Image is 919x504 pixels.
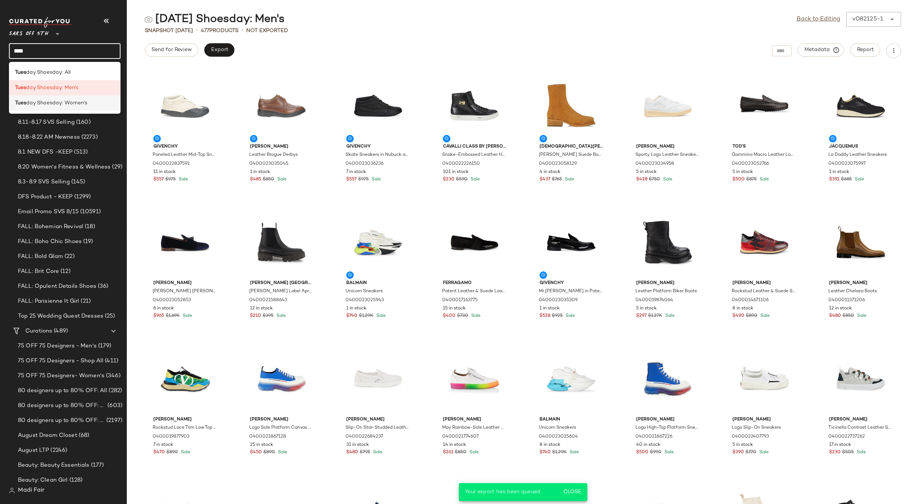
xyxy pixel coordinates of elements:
[842,449,854,456] span: $505
[829,176,840,183] span: $391
[110,163,122,171] span: (29)
[540,280,603,287] span: Givenchy
[732,442,753,448] span: 5 in stock
[246,27,288,35] span: Not Exported
[540,449,551,456] span: $740
[346,434,383,440] span: 0400022684237
[443,416,506,423] span: [PERSON_NAME]
[437,344,512,413] img: 0400021774607_WHITEMULTI
[90,461,104,470] span: (177)
[276,177,287,182] span: Sale
[177,177,188,182] span: Sale
[758,177,769,182] span: Sale
[540,169,560,176] span: 4 in stock
[552,176,562,183] span: $765
[249,161,288,167] span: 0400023035045
[82,237,93,246] span: (19)
[18,178,70,186] span: 8.3-8.9 SVS Selling
[249,297,287,304] span: 0400021588643
[829,449,841,456] span: $230
[732,416,796,423] span: [PERSON_NAME]
[103,312,115,321] span: (25)
[443,313,456,319] span: $400
[18,372,104,380] span: 75 OFF 75 Designers- Women's
[18,193,73,201] span: DFS Product - KEEP
[443,442,466,448] span: 14 in stock
[153,161,190,167] span: 0400022837591
[18,237,82,246] span: FALL: Boho Chic Shoes
[630,71,706,141] img: 0400023034958
[829,416,893,423] span: [PERSON_NAME]
[244,344,319,413] img: 0400021867128
[105,416,122,425] span: (2197)
[635,152,699,158] span: Sporty Logo Leather Sneakers
[850,43,880,57] button: Report
[346,280,410,287] span: Balmain
[732,161,769,167] span: 0400023052766
[443,176,454,183] span: $230
[59,267,71,276] span: (12)
[201,28,209,34] span: 477
[540,176,550,183] span: $437
[15,99,26,107] b: Tues
[18,148,72,157] span: 8.1 NEW DFS -KEEP
[250,416,313,423] span: [PERSON_NAME]
[829,280,893,287] span: [PERSON_NAME]
[372,450,382,455] span: Sale
[540,416,603,423] span: Balmain
[244,208,319,277] img: 0400021588643
[375,314,386,318] span: Sale
[664,314,675,318] span: Sale
[346,313,357,319] span: $740
[26,99,87,107] span: day Shoesday: Women's
[804,47,838,53] span: Metadata
[442,434,479,440] span: 0400021774607
[153,313,164,319] span: $965
[153,169,176,176] span: 11 in stock
[244,71,319,141] img: 0400023035045_DARKBROWN
[196,26,198,35] span: •
[153,442,173,448] span: 7 in stock
[539,297,578,304] span: 0400023035309
[15,69,26,76] b: Tues
[106,401,122,410] span: (603)
[340,344,416,413] img: 0400022684237
[732,313,744,319] span: $490
[103,357,118,365] span: (411)
[166,313,180,319] span: $1.69K
[564,314,575,318] span: Sale
[104,372,121,380] span: (346)
[539,425,576,431] span: Unicorn Sneakers
[636,280,700,287] span: [PERSON_NAME]
[340,71,416,141] img: 0400023036236_BLACK
[732,434,769,440] span: 0400022407793
[63,252,75,261] span: (22)
[145,12,285,27] div: [DATE] Shoesday: Men's
[540,313,550,319] span: $528
[636,305,657,312] span: 5 in stock
[560,485,584,499] button: Close
[635,434,672,440] span: 0400021867226
[635,297,673,304] span: 0400019874064
[79,208,101,216] span: (10591)
[856,314,866,318] span: Sale
[359,313,373,319] span: $1.29K
[732,144,796,150] span: Tod's
[346,425,409,431] span: Slip-On Star-Studded Leather Sneakers
[828,152,887,158] span: La Daddy Leather Sneakers
[25,327,52,336] span: Curations
[145,27,193,35] span: Snapshot [DATE]
[732,449,744,456] span: $390
[552,313,563,319] span: $925
[79,297,91,306] span: (21)
[153,280,217,287] span: [PERSON_NAME]
[145,16,152,23] img: svg%3e
[165,176,176,183] span: $975
[346,449,358,456] span: $480
[153,425,216,431] span: Rockstud Lace Trim Low Top Sneakers
[181,314,192,318] span: Sale
[9,17,72,28] img: cfy_white_logo.C9jOOHJF.svg
[346,161,384,167] span: 0400023036236
[442,297,478,304] span: 0400017163775
[18,387,107,395] span: 80 designers up to 80% OFF: All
